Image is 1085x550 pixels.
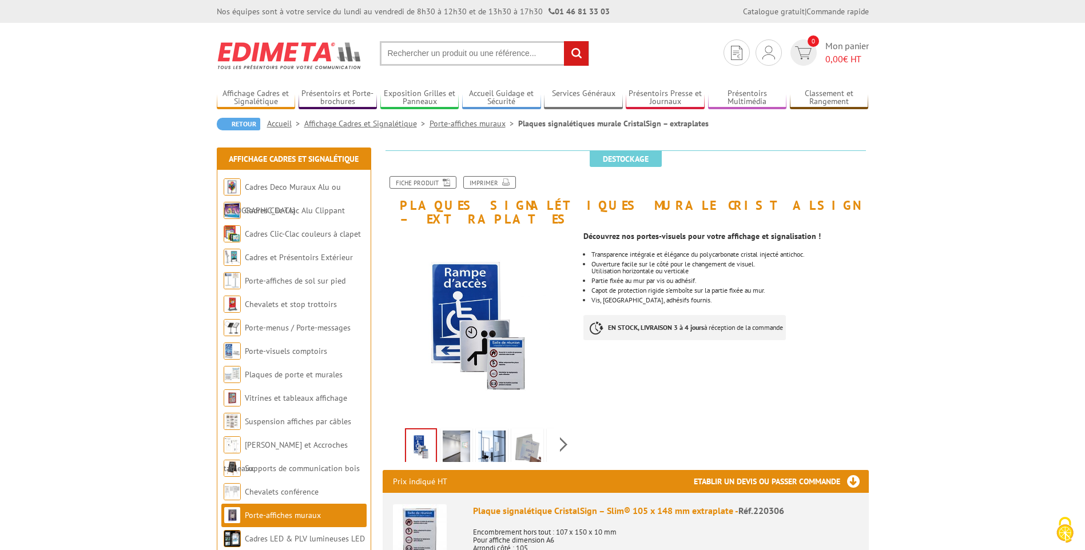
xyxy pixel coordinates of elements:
img: Suspension affiches par câbles [224,413,241,430]
h3: Etablir un devis ou passer commande [694,470,869,493]
img: Vitrines et tableaux affichage [224,389,241,406]
span: Réf.220306 [738,505,784,516]
img: Plaques de porte et murales [224,366,241,383]
img: Cadres et Présentoirs Extérieur [224,249,241,266]
li: Capot de protection rigide s’emboîte sur la partie fixée au mur. [591,287,868,294]
a: Cadres Deco Muraux Alu ou [GEOGRAPHIC_DATA] [224,182,341,216]
a: Affichage Cadres et Signalétique [229,154,359,164]
a: Retour [217,118,260,130]
a: Présentoirs Multimédia [708,89,787,107]
a: Accueil [267,118,304,129]
a: Porte-menus / Porte-messages [245,322,351,333]
li: Ouverture facile sur le côté pour le changement de visuel. Utilisation horizontale ou verticale [591,261,868,274]
img: Cadres Deco Muraux Alu ou Bois [224,178,241,196]
div: Découvrez nos portes-visuels pour votre affichage et signalisation ! [583,233,868,240]
a: Cadres Clic-Clac Alu Clippant [245,205,345,216]
span: 0 [808,35,819,47]
img: Chevalets et stop trottoirs [224,296,241,313]
span: Mon panier [825,39,869,66]
a: Imprimer [463,176,516,189]
a: devis rapide 0 Mon panier 0,00€ HT [788,39,869,66]
img: 220306_support_affiche_mural_situation.jpg [478,431,506,466]
img: 220306_support_affiche_mural.jpg [514,431,541,466]
li: Transparence intégrale et élégance du polycarbonate cristal injecté antichoc. [591,251,868,258]
img: 220304_220305_220306_plaque_signaletique_cristalsign.jpg [406,429,436,465]
li: Partie fixée au mur par vis ou adhésif. [591,277,868,284]
img: Cookies (fenêtre modale) [1051,516,1079,544]
a: Porte-visuels comptoirs [245,346,327,356]
a: Présentoirs Presse et Journaux [626,89,705,107]
img: Cimaises et Accroches tableaux [224,436,241,453]
img: plaques_de_porte_murales_220306_3.jpg [443,431,470,466]
img: devis rapide [795,46,812,59]
a: Exposition Grilles et Panneaux [380,89,459,107]
a: Affichage Cadres et Signalétique [217,89,296,107]
a: Cadres Clic-Clac couleurs à clapet [245,229,361,239]
a: Classement et Rangement [790,89,869,107]
img: Porte-menus / Porte-messages [224,319,241,336]
p: à réception de la commande [583,315,786,340]
img: Porte-affiches de sol sur pied [224,272,241,289]
a: Porte-affiches muraux [245,510,321,520]
a: Porte-affiches muraux [430,118,518,129]
img: Porte-visuels comptoirs [224,342,241,360]
img: 220306.gif [549,431,577,466]
a: Affichage Cadres et Signalétique [304,118,430,129]
li: Plaques signalétiques murale CristalSign – extraplates [518,118,709,129]
span: Next [558,435,569,454]
div: | [743,6,869,17]
div: Vis, [GEOGRAPHIC_DATA], adhésifs fournis. [591,297,868,304]
a: Plaques de porte et murales [245,369,343,380]
a: Accueil Guidage et Sécurité [462,89,541,107]
p: Prix indiqué HT [393,470,447,493]
strong: EN STOCK, LIVRAISON 3 à 4 jours [608,323,704,332]
a: Cadres et Présentoirs Extérieur [245,252,353,262]
div: Plaque signalétique CristalSign – Slim® 105 x 148 mm extraplate - [473,504,859,517]
img: Edimeta [217,34,363,77]
span: € HT [825,53,869,66]
a: Chevalets conférence [245,487,319,497]
span: Destockage [590,151,662,167]
input: rechercher [564,41,589,66]
div: Nos équipes sont à votre service du lundi au vendredi de 8h30 à 12h30 et de 13h30 à 17h30 [217,6,610,17]
a: Suspension affiches par câbles [245,416,351,427]
a: [PERSON_NAME] et Accroches tableaux [224,440,348,473]
strong: 01 46 81 33 03 [549,6,610,17]
a: Porte-affiches de sol sur pied [245,276,345,286]
a: Services Généraux [544,89,623,107]
a: Présentoirs et Porte-brochures [299,89,377,107]
a: Commande rapide [806,6,869,17]
span: 0,00 [825,53,843,65]
a: Supports de communication bois [245,463,360,473]
img: 220304_220305_220306_plaque_signaletique_cristalsign.jpg [383,232,575,424]
input: Rechercher un produit ou une référence... [380,41,589,66]
a: Cadres LED & PLV lumineuses LED [245,533,365,544]
img: devis rapide [731,46,742,60]
a: Fiche produit [390,176,456,189]
img: Cadres Clic-Clac couleurs à clapet [224,225,241,242]
img: devis rapide [762,46,775,59]
a: Catalogue gratuit [743,6,805,17]
a: Chevalets et stop trottoirs [245,299,337,309]
button: Cookies (fenêtre modale) [1045,511,1085,550]
a: Vitrines et tableaux affichage [245,393,347,403]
